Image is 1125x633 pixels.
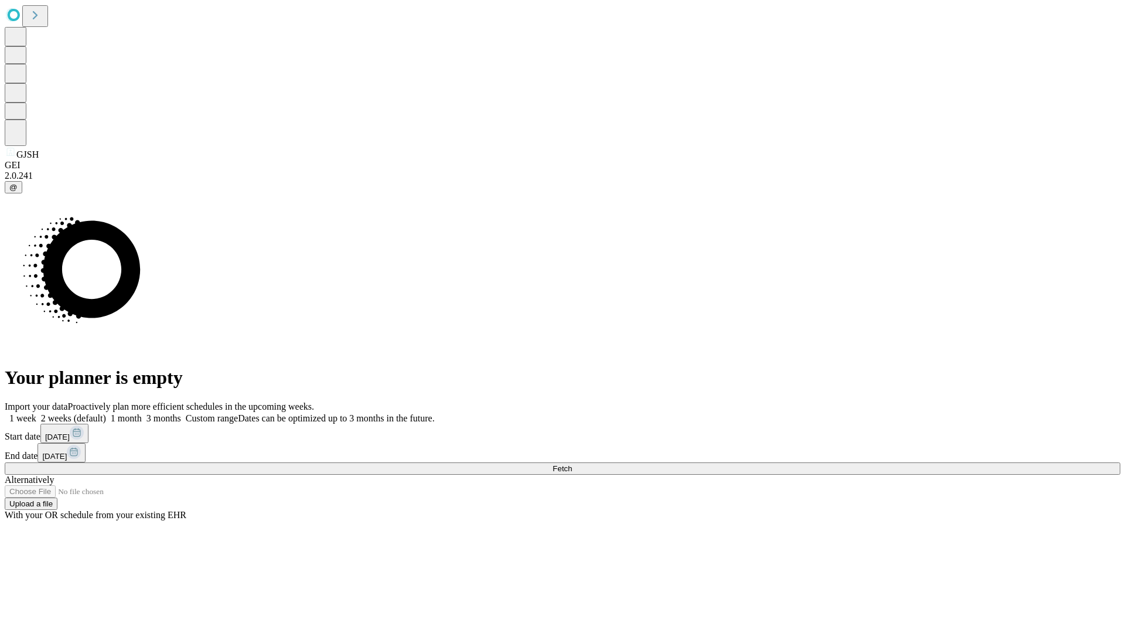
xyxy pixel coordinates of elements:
button: [DATE] [40,424,88,443]
span: Dates can be optimized up to 3 months in the future. [238,413,434,423]
span: Proactively plan more efficient schedules in the upcoming weeks. [68,401,314,411]
span: With your OR schedule from your existing EHR [5,510,186,520]
span: 1 month [111,413,142,423]
span: Alternatively [5,475,54,485]
span: Custom range [186,413,238,423]
button: @ [5,181,22,193]
span: Import your data [5,401,68,411]
span: 2 weeks (default) [41,413,106,423]
button: [DATE] [37,443,86,462]
span: [DATE] [42,452,67,461]
span: [DATE] [45,433,70,441]
span: 3 months [146,413,181,423]
span: @ [9,183,18,192]
button: Upload a file [5,498,57,510]
span: 1 week [9,413,36,423]
div: GEI [5,160,1120,171]
div: End date [5,443,1120,462]
button: Fetch [5,462,1120,475]
span: GJSH [16,149,39,159]
div: 2.0.241 [5,171,1120,181]
span: Fetch [553,464,572,473]
h1: Your planner is empty [5,367,1120,389]
div: Start date [5,424,1120,443]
